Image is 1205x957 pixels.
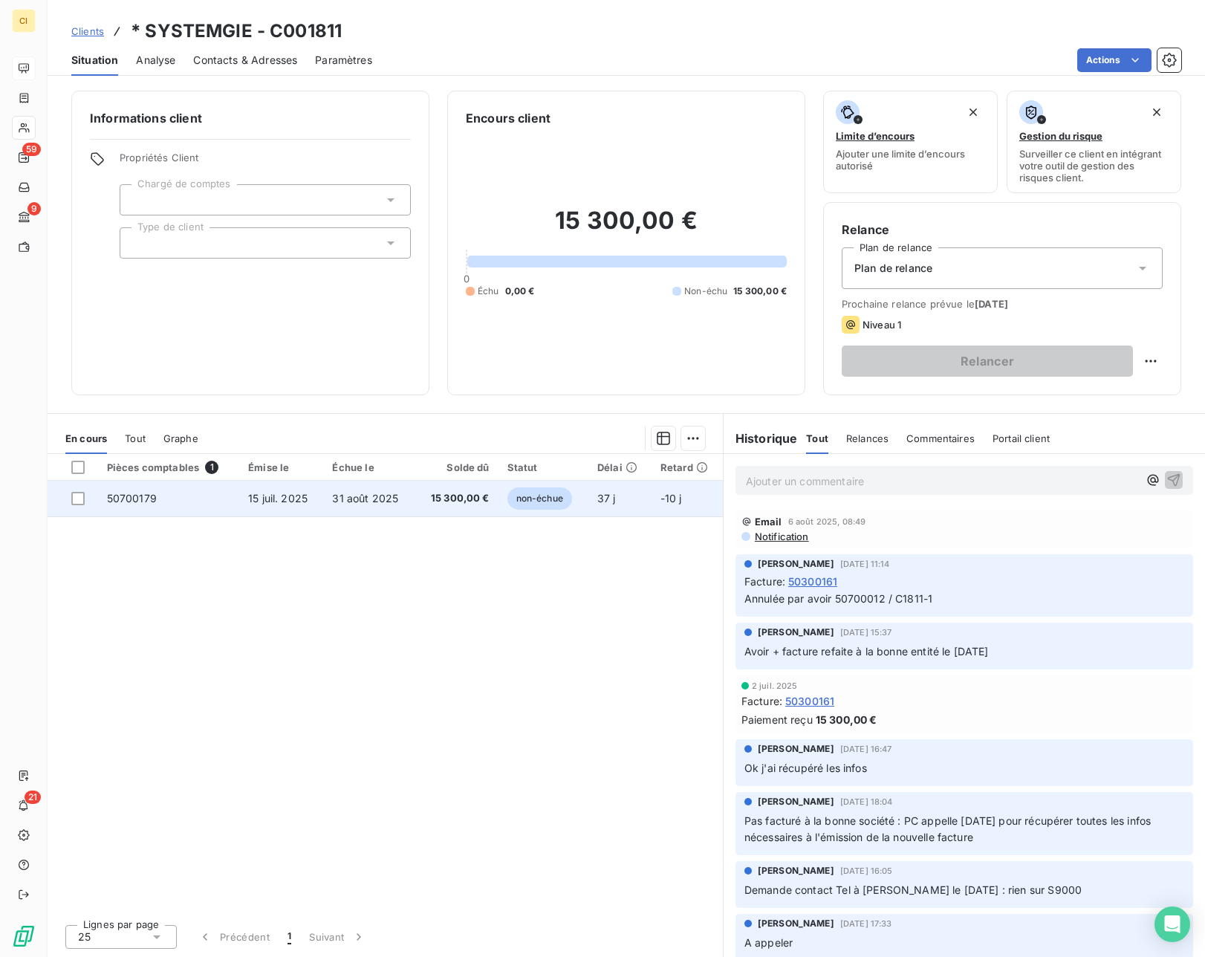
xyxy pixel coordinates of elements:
[78,930,91,944] span: 25
[975,298,1008,310] span: [DATE]
[205,461,218,474] span: 1
[836,130,915,142] span: Limite d’encours
[755,516,782,528] span: Email
[132,236,144,250] input: Ajouter une valeur
[741,712,813,727] span: Paiement reçu
[22,143,41,156] span: 59
[1154,906,1190,942] div: Open Intercom Messenger
[744,814,1154,844] span: Pas facturé à la bonne société : PC appelle [DATE] pour récupérer toutes les infos nécessaires à ...
[1077,48,1152,72] button: Actions
[840,744,892,753] span: [DATE] 16:47
[12,9,36,33] div: CI
[71,53,118,68] span: Situation
[132,193,144,207] input: Ajouter une valeur
[842,298,1163,310] span: Prochaine relance prévue le
[836,148,985,172] span: Ajouter une limite d’encours autorisé
[332,492,398,505] span: 31 août 2025
[248,461,314,473] div: Émise le
[753,531,809,542] span: Notification
[758,557,834,571] span: [PERSON_NAME]
[464,273,470,285] span: 0
[12,924,36,948] img: Logo LeanPay
[120,152,411,172] span: Propriétés Client
[758,626,834,639] span: [PERSON_NAME]
[193,53,297,68] span: Contacts & Adresses
[1019,130,1102,142] span: Gestion du risque
[131,18,342,45] h3: * SYSTEMGIE - C001811
[478,285,499,298] span: Échu
[906,432,975,444] span: Commentaires
[27,202,41,215] span: 9
[816,712,877,727] span: 15 300,00 €
[424,491,490,506] span: 15 300,00 €
[744,936,793,949] span: A appeler
[279,921,300,953] button: 1
[466,109,550,127] h6: Encours client
[842,221,1163,239] h6: Relance
[597,492,616,505] span: 37 j
[660,461,714,473] div: Retard
[684,285,727,298] span: Non-échu
[288,930,291,944] span: 1
[332,461,406,473] div: Échue le
[806,432,828,444] span: Tout
[733,285,787,298] span: 15 300,00 €
[71,25,104,37] span: Clients
[854,261,932,276] span: Plan de relance
[724,429,798,447] h6: Historique
[840,797,893,806] span: [DATE] 18:04
[136,53,175,68] span: Analyse
[507,461,579,473] div: Statut
[744,574,785,589] span: Facture :
[25,791,41,804] span: 21
[189,921,279,953] button: Précédent
[752,681,798,690] span: 2 juil. 2025
[660,492,682,505] span: -10 j
[90,109,411,127] h6: Informations client
[758,917,834,930] span: [PERSON_NAME]
[125,432,146,444] span: Tout
[12,146,35,169] a: 59
[1019,148,1169,184] span: Surveiller ce client en intégrant votre outil de gestion des risques client.
[744,592,932,605] span: Annulée par avoir 50700012 / C1811-1
[12,205,35,229] a: 9
[785,693,834,709] span: 50300161
[840,866,893,875] span: [DATE] 16:05
[107,461,230,474] div: Pièces comptables
[300,921,375,953] button: Suivant
[758,742,834,756] span: [PERSON_NAME]
[840,559,890,568] span: [DATE] 11:14
[505,285,535,298] span: 0,00 €
[744,645,989,658] span: Avoir + facture refaite à la bonne entité le [DATE]
[993,432,1050,444] span: Portail client
[107,492,157,505] span: 50700179
[863,319,901,331] span: Niveau 1
[466,206,787,250] h2: 15 300,00 €
[758,795,834,808] span: [PERSON_NAME]
[840,919,892,928] span: [DATE] 17:33
[744,883,1082,896] span: Demande contact Tel à [PERSON_NAME] le [DATE] : rien sur S9000
[65,432,107,444] span: En cours
[823,91,998,193] button: Limite d’encoursAjouter une limite d’encours autorisé
[741,693,782,709] span: Facture :
[424,461,490,473] div: Solde dû
[788,574,837,589] span: 50300161
[788,517,866,526] span: 6 août 2025, 08:49
[840,628,892,637] span: [DATE] 15:37
[597,461,643,473] div: Délai
[744,762,867,774] span: Ok j'ai récupéré les infos
[507,487,572,510] span: non-échue
[163,432,198,444] span: Graphe
[758,864,834,877] span: [PERSON_NAME]
[71,24,104,39] a: Clients
[842,346,1133,377] button: Relancer
[1007,91,1181,193] button: Gestion du risqueSurveiller ce client en intégrant votre outil de gestion des risques client.
[315,53,372,68] span: Paramètres
[248,492,308,505] span: 15 juil. 2025
[846,432,889,444] span: Relances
